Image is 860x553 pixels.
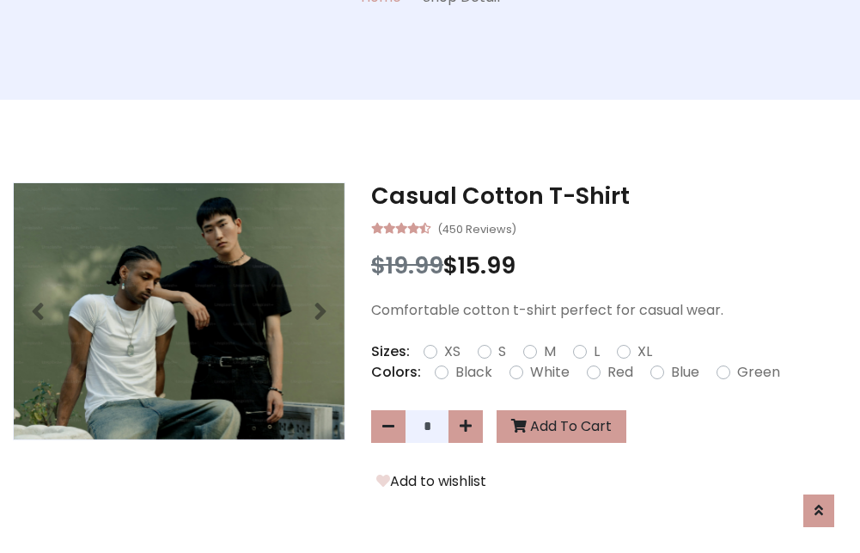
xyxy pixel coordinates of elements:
[371,341,410,362] p: Sizes:
[371,182,847,210] h3: Casual Cotton T-Shirt
[437,218,516,238] small: (450 Reviews)
[371,470,491,493] button: Add to wishlist
[458,249,515,281] span: 15.99
[737,362,780,383] label: Green
[455,362,492,383] label: Black
[444,341,460,362] label: XS
[497,410,626,443] button: Add To Cart
[14,183,345,439] img: Image
[371,362,421,383] p: Colors:
[544,341,556,362] label: M
[637,341,652,362] label: XL
[498,341,506,362] label: S
[371,300,847,321] p: Comfortable cotton t-shirt perfect for casual wear.
[594,341,600,362] label: L
[371,252,847,280] h3: $
[671,362,699,383] label: Blue
[530,362,570,383] label: White
[371,249,443,281] span: $19.99
[607,362,633,383] label: Red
